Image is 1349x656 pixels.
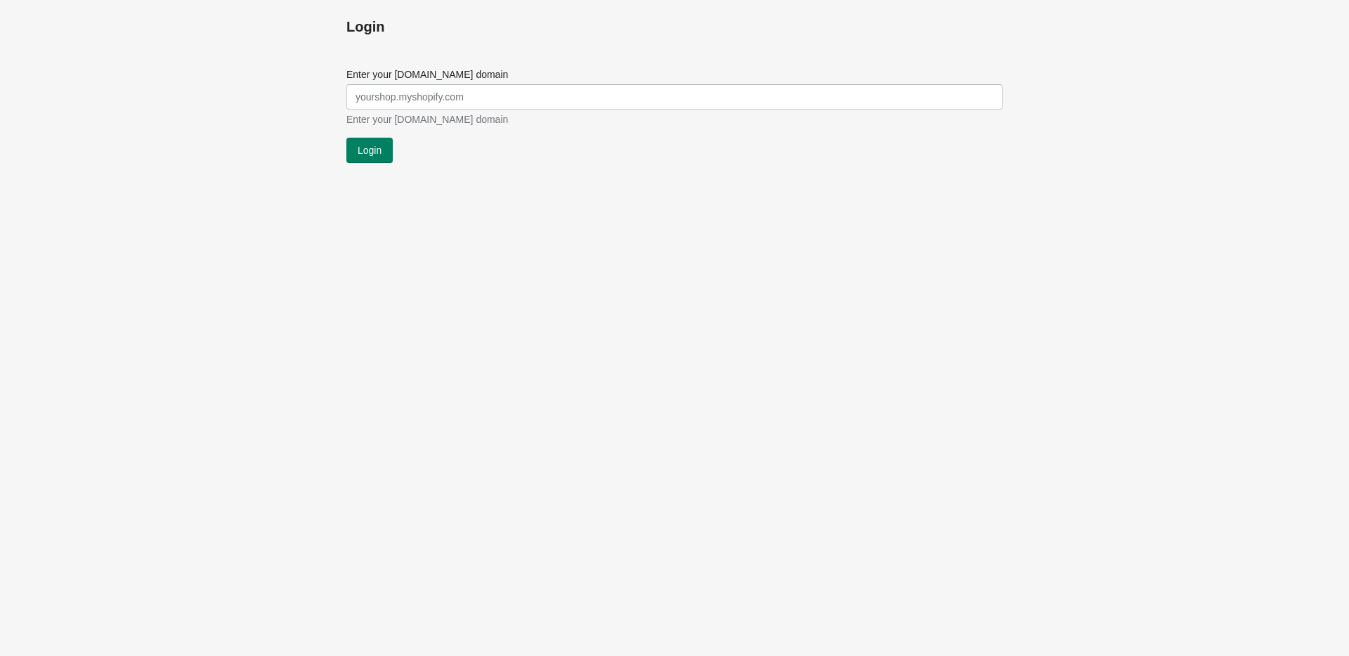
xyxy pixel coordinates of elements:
label: Enter your [DOMAIN_NAME] domain [346,67,508,81]
span: Enter your [DOMAIN_NAME] domain [346,114,508,125]
button: Login [346,138,393,163]
input: yourshop.myshopify.com [346,84,1003,110]
h1: Login [346,17,1003,37]
span: Login [358,145,382,156]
